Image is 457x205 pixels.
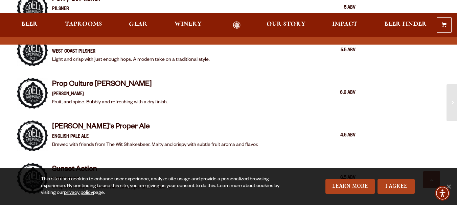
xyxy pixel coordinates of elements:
[52,141,258,149] p: Brewed with friends from The Wit Shakesbeer. Malty and crispy with subtle fruit aroma and flavor.
[378,179,415,194] a: I Agree
[384,22,427,27] span: Beer Finder
[322,89,356,98] div: 6.6 ABV
[267,22,305,27] span: Our Story
[52,91,168,99] p: [PERSON_NAME]
[61,21,107,29] a: Taprooms
[17,35,48,66] img: Item Thumbnail
[52,48,210,56] p: West Coast Pilsner
[322,46,356,55] div: 5.5 ABV
[52,122,258,133] h4: [PERSON_NAME]'s Proper Ale
[17,163,48,194] img: Item Thumbnail
[41,176,295,197] div: This site uses cookies to enhance user experience, analyze site usage and provide a personalized ...
[52,133,258,141] p: English Pale Ale
[52,99,168,107] p: Fruit, and spice. Bubbly and refreshing with a dry finish.
[435,186,450,201] div: Accessibility Menu
[52,5,217,14] p: Pilsner
[52,165,172,176] h4: Sunset Action
[328,21,362,29] a: Impact
[175,22,202,27] span: Winery
[224,21,250,29] a: Odell Home
[65,22,102,27] span: Taprooms
[64,190,93,196] a: privacy policy
[322,131,356,140] div: 4.5 ABV
[262,21,310,29] a: Our Story
[17,21,42,29] a: Beer
[17,120,48,151] img: Item Thumbnail
[124,21,152,29] a: Gear
[129,22,147,27] span: Gear
[21,22,38,27] span: Beer
[170,21,206,29] a: Winery
[52,80,168,91] h4: Prop Culture [PERSON_NAME]
[380,21,431,29] a: Beer Finder
[17,78,48,109] img: Item Thumbnail
[52,56,210,64] p: Light and crisp with just enough hops. A modern take on a traditional style.
[322,4,356,12] div: 5 ABV
[332,22,357,27] span: Impact
[325,179,375,194] a: Learn More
